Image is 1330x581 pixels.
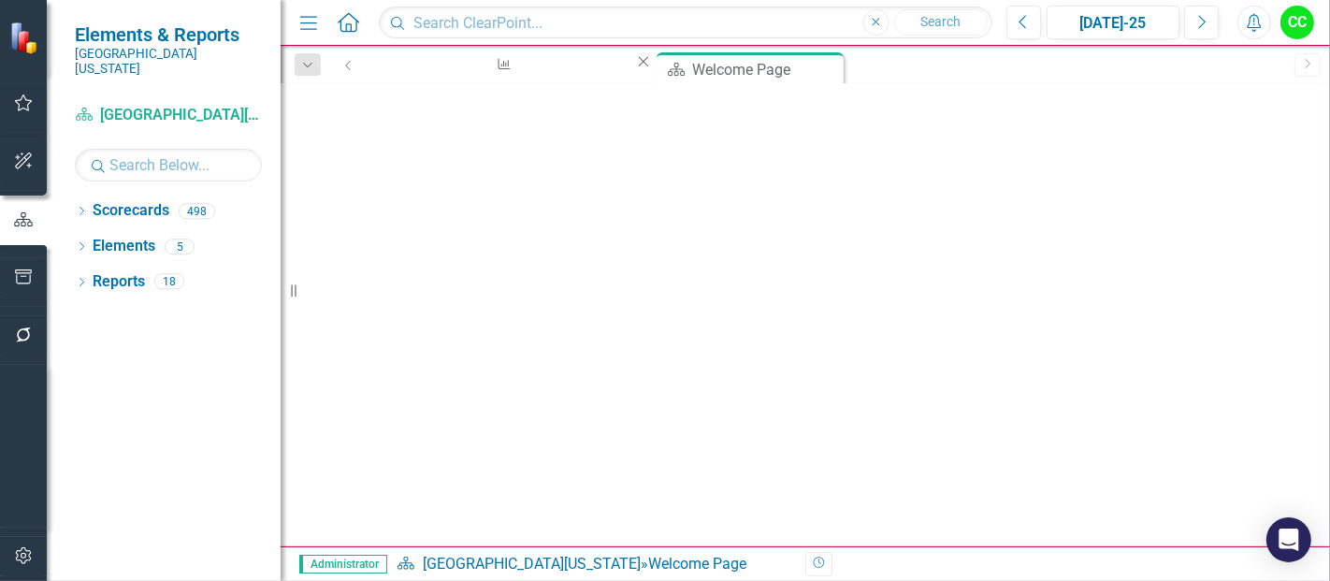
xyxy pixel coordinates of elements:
input: Search ClearPoint... [379,7,992,39]
input: Search Below... [75,149,262,182]
img: ClearPoint Strategy [9,22,42,54]
div: Welcome Page [648,555,746,573]
small: [GEOGRAPHIC_DATA][US_STATE] [75,46,262,77]
div: [DATE]-25 [1053,12,1173,35]
div: Welcome Page [281,83,1321,104]
a: [GEOGRAPHIC_DATA][US_STATE] [75,105,262,126]
div: Welcome Page [692,58,839,81]
span: Search [920,14,961,29]
div: 498 [179,203,215,219]
div: Nurse Sensitive Indicators Alignment Report [384,70,617,94]
button: [DATE]-25 [1047,6,1179,39]
a: [GEOGRAPHIC_DATA][US_STATE] [423,555,641,573]
button: CC [1280,6,1314,39]
button: Search [894,9,988,36]
div: » [397,554,791,575]
a: Scorecards [93,200,169,222]
div: Open Intercom Messenger [1266,517,1311,562]
span: Administrator [299,555,387,574]
div: 18 [154,274,184,290]
a: Reports [93,271,145,293]
a: Nurse Sensitive Indicators Alignment Report [368,52,634,76]
span: Elements & Reports [75,23,262,46]
a: Elements [93,236,155,257]
div: 5 [165,239,195,254]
